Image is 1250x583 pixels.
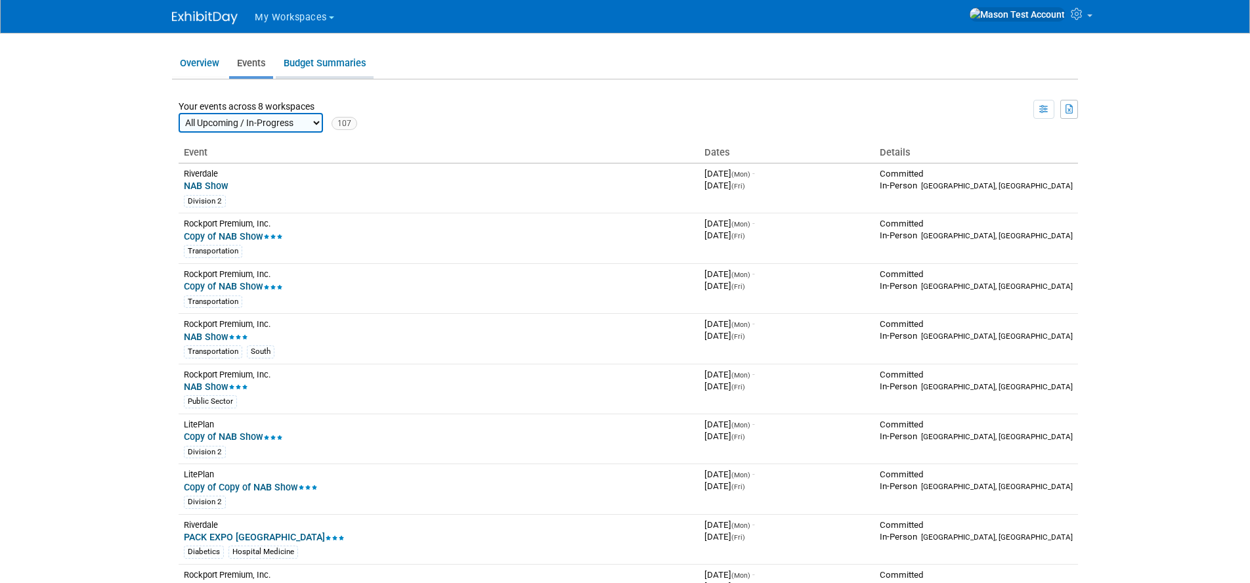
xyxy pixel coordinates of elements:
[752,370,755,379] span: -
[921,432,1073,441] span: [GEOGRAPHIC_DATA], [GEOGRAPHIC_DATA]
[184,431,694,458] a: Copy of NAB Show Division 2
[752,319,755,329] span: -
[184,245,242,258] div: Transportation
[731,433,745,441] span: (Fri)
[184,395,237,408] div: Public Sector
[921,332,1073,341] span: [GEOGRAPHIC_DATA], [GEOGRAPHIC_DATA]
[731,521,750,530] span: (Mon)
[184,269,694,280] div: Rockport Premium, Inc.
[184,295,242,309] div: Transportation
[880,431,1073,443] div: In-Person
[880,481,1073,492] div: In-Person
[704,330,869,342] div: [DATE]
[731,170,750,179] span: (Mon)
[184,369,694,380] div: Rockport Premium, Inc.
[184,496,226,509] div: Division 2
[880,519,1073,531] div: Committed
[184,181,694,207] a: NAB Show Division 2
[880,180,1073,192] div: In-Person
[731,232,745,240] span: (Fri)
[184,332,694,358] a: NAB Show Transportation South
[704,381,869,393] div: [DATE]
[172,11,238,24] img: ExhibitDay
[921,482,1073,491] span: [GEOGRAPHIC_DATA], [GEOGRAPHIC_DATA]
[699,414,874,464] td: [DATE]
[184,231,694,258] a: Copy of NAB Show Transportation
[731,320,750,329] span: (Mon)
[880,531,1073,543] div: In-Person
[752,169,755,179] span: -
[921,532,1073,542] span: [GEOGRAPHIC_DATA], [GEOGRAPHIC_DATA]
[184,419,694,430] div: LitePlan
[921,382,1073,391] span: [GEOGRAPHIC_DATA], [GEOGRAPHIC_DATA]
[880,469,1073,481] div: Committed
[731,332,745,341] span: (Fri)
[228,546,298,559] div: Hospital Medicine
[276,51,374,76] a: Budget Summaries
[699,213,874,263] td: [DATE]
[921,231,1073,240] span: [GEOGRAPHIC_DATA], [GEOGRAPHIC_DATA]
[247,345,274,358] div: South
[880,168,1073,180] div: Committed
[880,280,1073,292] div: In-Person
[731,383,745,391] span: (Fri)
[880,269,1073,280] div: Committed
[921,181,1073,190] span: [GEOGRAPHIC_DATA], [GEOGRAPHIC_DATA]
[752,269,755,279] span: -
[332,117,357,130] span: 107
[969,7,1066,22] img: Mason Test Account
[880,369,1073,381] div: Committed
[184,446,226,459] div: Division 2
[184,569,694,580] div: Rockport Premium, Inc.
[880,318,1073,330] div: Committed
[704,481,869,492] div: [DATE]
[172,51,226,76] a: Overview
[752,219,755,228] span: -
[184,482,694,509] a: Copy of Copy of NAB Show Division 2
[731,421,750,429] span: (Mon)
[731,483,745,491] span: (Fri)
[699,514,874,564] td: [DATE]
[752,570,755,580] span: -
[699,163,874,213] td: [DATE]
[229,51,273,76] a: Events
[184,281,694,308] a: Copy of NAB Show Transportation
[184,168,694,179] div: Riverdale
[699,464,874,514] td: [DATE]
[184,345,242,358] div: Transportation
[880,230,1073,242] div: In-Person
[880,381,1073,393] div: In-Person
[184,218,694,229] div: Rockport Premium, Inc.
[699,364,874,414] td: [DATE]
[184,195,226,208] div: Division 2
[704,531,869,543] div: [DATE]
[184,519,694,530] div: Riverdale
[704,280,869,292] div: [DATE]
[184,318,694,330] div: Rockport Premium, Inc.
[752,469,755,479] span: -
[731,371,750,379] span: (Mon)
[731,220,750,228] span: (Mon)
[704,431,869,443] div: [DATE]
[731,533,745,542] span: (Fri)
[699,314,874,364] td: [DATE]
[184,469,694,480] div: LitePlan
[184,381,694,408] a: NAB Show Public Sector
[731,282,745,291] span: (Fri)
[731,471,750,479] span: (Mon)
[731,270,750,279] span: (Mon)
[880,330,1073,342] div: In-Person
[184,532,694,559] a: PACK EXPO [GEOGRAPHIC_DATA] Diabetics Hospital Medicine
[921,282,1073,291] span: [GEOGRAPHIC_DATA], [GEOGRAPHIC_DATA]
[255,12,327,23] span: My Workspaces
[731,182,745,190] span: (Fri)
[704,230,869,242] div: [DATE]
[184,546,224,559] div: Diabetics
[752,420,755,429] span: -
[699,263,874,313] td: [DATE]
[880,218,1073,230] div: Committed
[179,100,357,133] div: Your events across 8 workspaces
[880,419,1073,431] div: Committed
[731,571,750,580] span: (Mon)
[752,520,755,530] span: -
